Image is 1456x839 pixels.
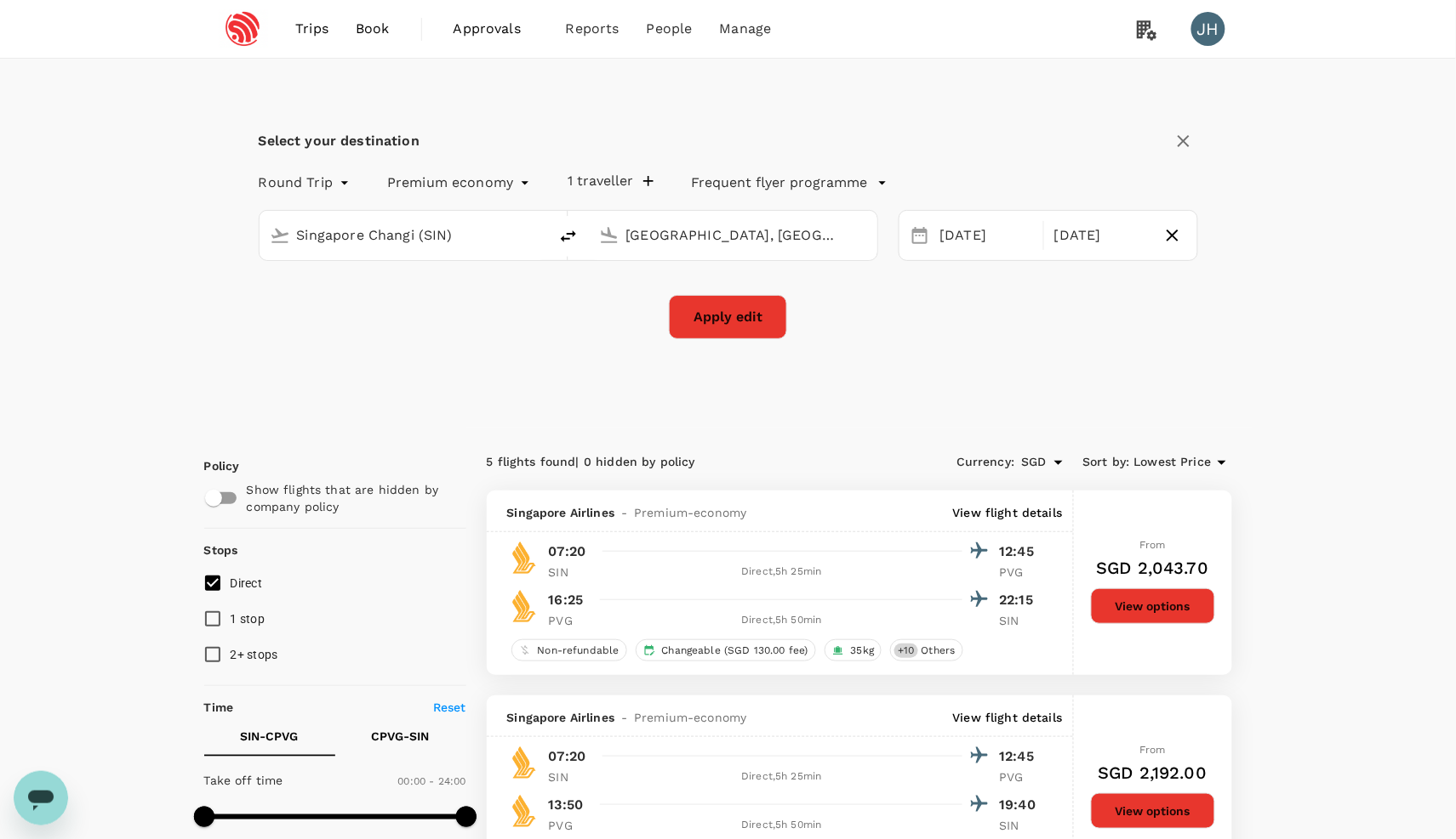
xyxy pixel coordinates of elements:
[655,643,815,658] span: Changeable (SGD 130.00 fee)
[1000,612,1042,629] p: SIN
[1099,759,1208,786] h6: SGD 2,192.00
[647,19,693,39] span: People
[691,173,888,193] button: Frequent flyer programme
[602,612,962,629] div: Direct , 5h 50min
[669,295,787,339] button: Apply edit
[1082,453,1129,472] span: Sort by :
[1139,744,1166,756] span: From
[1134,453,1212,472] span: Lowest Price
[204,543,238,557] strong: Stops
[956,453,1014,472] span: Currency :
[1091,793,1215,829] button: View options
[204,699,234,716] p: Time
[1139,539,1166,551] span: From
[549,746,586,767] p: 07:20
[259,169,354,196] div: Round Trip
[934,219,1041,252] div: [DATE]
[231,576,263,590] span: Direct
[915,643,962,658] span: Others
[634,709,746,726] span: Premium-economy
[536,233,540,236] button: Open
[844,643,882,658] span: 35kg
[1000,541,1042,562] p: 12:45
[568,173,654,190] button: 1 traveller
[549,564,591,581] p: SIN
[1000,746,1042,767] p: 12:45
[614,504,634,521] span: -
[602,768,962,785] div: Direct , 5h 25min
[241,728,299,745] p: SIN - CPVG
[507,504,615,521] span: Singapore Airlines
[387,169,534,196] div: Premium economy
[297,222,512,248] input: Depart from
[548,216,589,257] button: delete
[1000,817,1042,834] p: SIN
[566,19,620,39] span: Reports
[549,795,584,815] p: 13:50
[356,19,390,39] span: Book
[549,590,584,610] p: 16:25
[691,173,867,193] p: Frequent flyer programme
[507,589,541,623] img: SQ
[507,745,541,779] img: SQ
[549,817,591,834] p: PVG
[1091,588,1215,624] button: View options
[511,639,627,661] div: Non-refundable
[636,639,816,661] div: Changeable (SGD 130.00 fee)
[1000,564,1042,581] p: PVG
[1000,590,1042,610] p: 22:15
[890,639,962,661] div: +10Others
[626,222,842,248] input: Going to
[372,728,430,745] p: CPVG - SIN
[1047,451,1071,474] button: Open
[204,457,220,474] p: Policy
[259,129,420,153] div: Select your destination
[231,612,266,626] span: 1 stop
[825,639,882,661] div: 35kg
[1048,219,1155,252] div: [DATE]
[1000,768,1042,785] p: PVG
[549,768,591,785] p: SIN
[231,648,278,661] span: 2+ stops
[1191,12,1225,46] div: JH
[507,541,541,575] img: SQ
[204,772,283,789] p: Take off time
[507,709,615,726] span: Singapore Airlines
[433,699,466,716] p: Reset
[487,453,859,472] div: 5 flights found | 0 hidden by policy
[602,564,962,581] div: Direct , 5h 25min
[1097,554,1209,581] h6: SGD 2,043.70
[531,643,626,658] span: Non-refundable
[602,817,962,834] div: Direct , 5h 50min
[295,19,328,39] span: Trips
[614,709,634,726] span: -
[1000,795,1042,815] p: 19:40
[720,19,772,39] span: Manage
[398,775,466,787] span: 00:00 - 24:00
[894,643,917,658] span: + 10
[247,481,454,515] p: Show flights that are hidden by company policy
[549,541,586,562] p: 07:20
[549,612,591,629] p: PVG
[634,504,746,521] span: Premium-economy
[953,709,1063,726] p: View flight details
[507,794,541,828] img: SQ
[14,771,68,825] iframe: Button to launch messaging window
[865,233,869,236] button: Open
[454,19,539,39] span: Approvals
[953,504,1063,521] p: View flight details
[204,10,283,48] img: Espressif Systems Singapore Pte Ltd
